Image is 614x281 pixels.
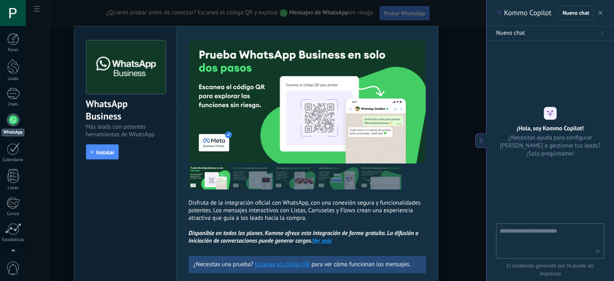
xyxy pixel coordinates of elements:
[2,129,24,136] div: WhatsApp
[360,165,401,189] img: tour_image_cc377002d0016b7ebaeb4dbe65cb2175.png
[2,102,25,107] div: Chats
[189,199,426,245] p: Disfruta de la integración oficial con WhatsApp, con una conexión segura y funcionalidades potent...
[562,10,589,16] span: Nuevo chat
[312,237,332,245] a: Ver más
[86,98,165,123] div: WhatsApp Business
[2,185,25,191] div: Listas
[86,144,119,159] button: Instalar
[2,211,25,217] div: Correo
[189,229,419,245] i: Disponible en todos los planes. Kommo ofrece esta integración de forma gratuita. La difusión o in...
[496,29,525,37] span: Nuevo chat
[517,124,584,132] h2: ¡Hola, soy Kommo Copilot!
[496,134,604,157] span: ¿Necesitas ayuda para configurar [PERSON_NAME] o gestionar tus leads? ¡Solo pregúntame!
[231,165,273,189] img: tour_image_cc27419dad425b0ae96c2716632553fa.png
[504,8,551,18] span: Kommo Copilot
[193,261,253,268] span: ¿Necesitas una prueba?
[274,165,316,189] img: tour_image_1009fe39f4f058b759f0df5a2b7f6f06.png
[558,6,594,20] button: Nuevo chat
[486,26,614,41] button: Nuevo chat
[189,165,230,189] img: tour_image_7a4924cebc22ed9e3259523e50fe4fd6.png
[255,261,310,268] a: Escanea el código QR
[2,157,25,163] div: Calendario
[496,262,604,278] span: El contenido generado por IA puede ser impreciso
[317,165,359,189] img: tour_image_62c9952fc9cf984da8d1d2aa2c453724.png
[86,123,165,138] div: Más leads con potentes herramientas de WhatsApp
[311,261,411,268] span: para ver cómo funcionan los mensajes.
[96,149,114,155] span: Instalar
[2,76,25,82] div: Leads
[2,237,25,243] div: Estadísticas
[86,40,166,94] img: logo_main.png
[2,48,25,53] div: Panel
